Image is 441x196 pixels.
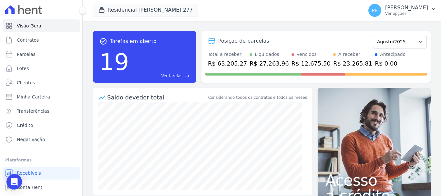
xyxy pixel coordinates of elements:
[17,122,33,129] span: Crédito
[3,181,80,194] a: Conta Hent
[3,90,80,103] a: Minha Carteira
[3,62,80,75] a: Lotes
[3,105,80,118] a: Transferências
[3,19,80,32] a: Visão Geral
[17,136,45,143] span: Negativação
[297,51,317,58] div: Vencidos
[93,4,198,16] button: Residencial [PERSON_NAME] 277
[17,65,29,72] span: Lotes
[3,48,80,61] a: Parcelas
[17,79,35,86] span: Clientes
[3,76,80,89] a: Clientes
[185,74,190,78] span: east
[218,37,269,45] div: Posição de parcelas
[17,94,50,100] span: Minha Carteira
[107,93,207,102] div: Saldo devedor total
[17,23,43,29] span: Visão Geral
[17,170,41,176] span: Recebíveis
[3,167,80,180] a: Recebíveis
[292,59,331,68] div: R$ 12.675,50
[132,73,190,79] a: Ver tarefas east
[333,59,372,68] div: R$ 23.265,81
[325,172,423,188] span: Acesso
[375,59,405,68] div: R$ 0,00
[385,5,428,11] p: [PERSON_NAME]
[208,59,247,68] div: R$ 63.205,27
[110,37,157,45] span: Tarefas em aberto
[250,59,289,68] div: R$ 27.263,96
[17,108,49,114] span: Transferências
[255,51,279,58] div: Liquidados
[161,73,182,79] span: Ver tarefas
[3,34,80,46] a: Contratos
[385,11,428,16] p: Ver opções
[3,119,80,132] a: Crédito
[17,51,36,57] span: Parcelas
[338,51,360,58] div: A receber
[208,95,307,100] div: Considerando todos os contratos e todos os meses
[99,37,107,45] span: task_alt
[208,51,247,58] div: Total a receber
[380,51,405,58] div: Antecipado
[5,156,77,164] div: Plataformas
[17,37,39,43] span: Contratos
[3,133,80,146] a: Negativação
[6,174,22,190] div: Open Intercom Messenger
[99,45,129,79] div: 19
[372,8,378,13] span: PR
[363,1,441,19] button: PR [PERSON_NAME] Ver opções
[17,184,42,191] span: Conta Hent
